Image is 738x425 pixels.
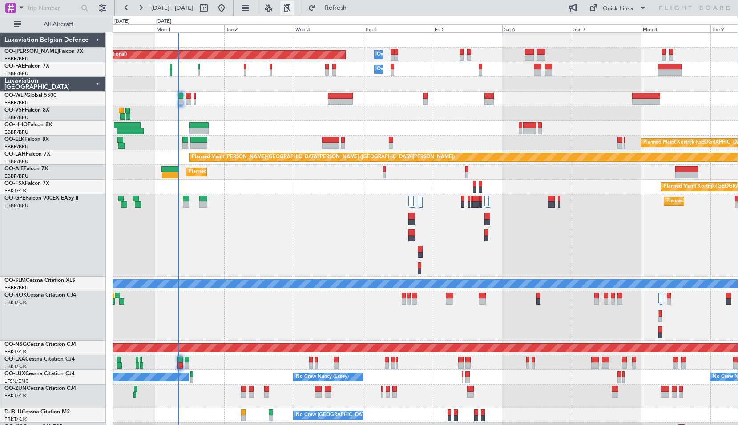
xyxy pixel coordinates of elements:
a: D-IBLUCessna Citation M2 [4,409,70,415]
a: EBBR/BRU [4,144,28,150]
span: OO-NSG [4,342,27,347]
div: Tue 2 [224,24,294,32]
input: Trip Number [27,1,78,15]
span: OO-SLM [4,278,26,283]
div: Sun 7 [572,24,641,32]
div: Owner Melsbroek Air Base [377,48,437,61]
div: Planned Maint [GEOGRAPHIC_DATA] ([GEOGRAPHIC_DATA]) [189,165,329,179]
span: OO-AIE [4,166,24,172]
a: OO-LXACessna Citation CJ4 [4,357,75,362]
a: OO-NSGCessna Citation CJ4 [4,342,76,347]
a: OO-FAEFalcon 7X [4,64,49,69]
a: OO-LAHFalcon 7X [4,152,50,157]
a: EBKT/KJK [4,416,27,423]
a: LFSN/ENC [4,378,29,385]
a: OO-AIEFalcon 7X [4,166,48,172]
a: EBBR/BRU [4,70,28,77]
span: OO-LXA [4,357,25,362]
a: EBBR/BRU [4,56,28,62]
div: Quick Links [603,4,633,13]
a: EBKT/KJK [4,299,27,306]
a: OO-ROKCessna Citation CJ4 [4,293,76,298]
span: [DATE] - [DATE] [151,4,193,12]
div: Wed 3 [294,24,363,32]
span: All Aircraft [23,21,94,28]
span: OO-FSX [4,181,25,186]
span: OO-LUX [4,371,25,377]
a: OO-VSFFalcon 8X [4,108,49,113]
a: EBBR/BRU [4,285,28,291]
div: Sat 6 [502,24,572,32]
div: No Crew [GEOGRAPHIC_DATA] ([GEOGRAPHIC_DATA] National) [296,409,445,422]
a: OO-LUXCessna Citation CJ4 [4,371,75,377]
a: EBKT/KJK [4,363,27,370]
span: OO-ROK [4,293,27,298]
div: [DATE] [156,18,171,25]
a: EBBR/BRU [4,173,28,180]
div: Mon 8 [641,24,710,32]
div: Mon 1 [155,24,224,32]
a: EBBR/BRU [4,158,28,165]
a: OO-[PERSON_NAME]Falcon 7X [4,49,83,54]
a: OO-WLPGlobal 5500 [4,93,56,98]
button: Refresh [304,1,357,15]
span: Refresh [317,5,355,11]
a: EBBR/BRU [4,100,28,106]
div: Thu 4 [363,24,432,32]
a: OO-HHOFalcon 8X [4,122,52,128]
div: No Crew Nancy (Essey) [296,370,349,384]
span: OO-ELK [4,137,24,142]
a: EBKT/KJK [4,393,27,399]
span: OO-GPE [4,196,25,201]
span: OO-[PERSON_NAME] [4,49,59,54]
span: D-IBLU [4,409,22,415]
div: Fri 5 [433,24,502,32]
div: Planned Maint [PERSON_NAME]-[GEOGRAPHIC_DATA][PERSON_NAME] ([GEOGRAPHIC_DATA][PERSON_NAME]) [192,151,455,164]
a: EBBR/BRU [4,129,28,136]
a: OO-FSXFalcon 7X [4,181,49,186]
span: OO-ZUN [4,386,27,391]
a: OO-SLMCessna Citation XLS [4,278,75,283]
span: OO-LAH [4,152,26,157]
button: All Aircraft [10,17,97,32]
a: OO-ELKFalcon 8X [4,137,49,142]
a: OO-ZUNCessna Citation CJ4 [4,386,76,391]
span: OO-VSF [4,108,25,113]
span: OO-WLP [4,93,26,98]
button: Quick Links [585,1,651,15]
span: OO-FAE [4,64,25,69]
a: EBKT/KJK [4,349,27,355]
a: EBBR/BRU [4,114,28,121]
div: Owner Melsbroek Air Base [377,63,437,76]
div: Sun 31 [85,24,155,32]
span: OO-HHO [4,122,28,128]
a: OO-GPEFalcon 900EX EASy II [4,196,78,201]
a: EBKT/KJK [4,188,27,194]
a: EBBR/BRU [4,202,28,209]
div: [DATE] [114,18,129,25]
